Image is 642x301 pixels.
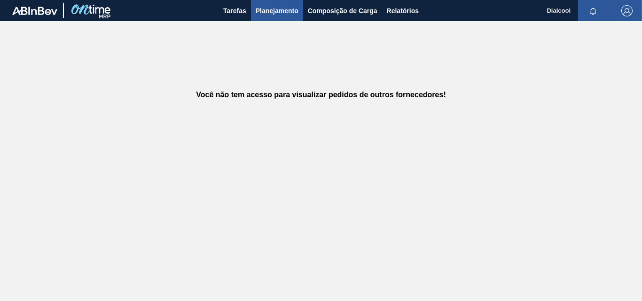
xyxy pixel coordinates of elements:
[12,7,57,15] img: TNhmsLtSVTkK8tSr43FrP2fwEKptu5GPRR3wAAAABJRU5ErkJggg==
[621,5,633,16] img: Logout
[196,91,446,99] span: Você não tem acesso para visualizar pedidos de outros fornecedores!
[256,5,298,16] span: Planejamento
[223,5,246,16] span: Tarefas
[308,5,377,16] span: Composição de Carga
[387,5,419,16] span: Relatórios
[578,4,608,17] button: Notificações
